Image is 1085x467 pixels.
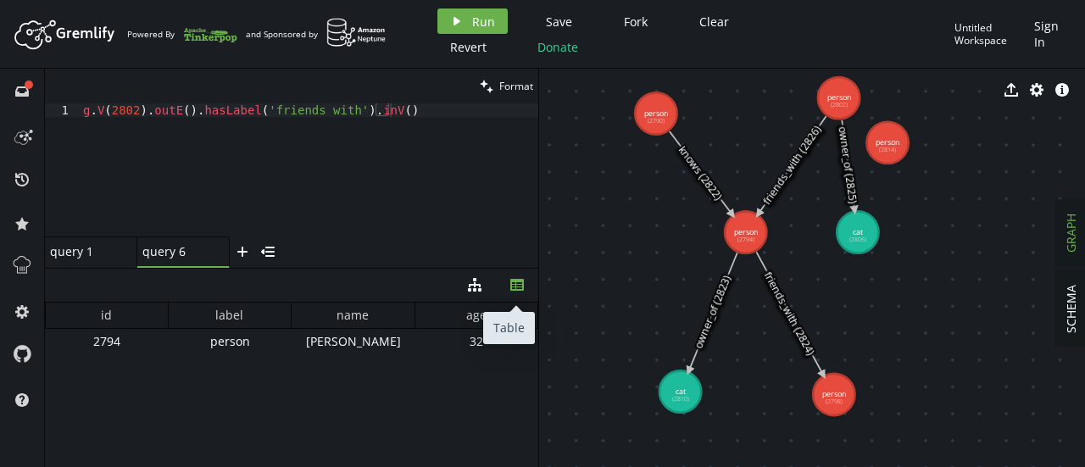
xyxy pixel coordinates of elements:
div: 1 [45,103,80,117]
tspan: person [876,137,899,147]
span: Format [499,79,533,93]
button: Run [437,8,508,34]
tspan: (2794) [737,235,754,243]
span: SCHEMA [1063,285,1079,333]
span: Donate [537,39,578,55]
div: Table [483,312,535,344]
div: 2794 [45,329,169,354]
button: Clear [687,8,742,34]
span: Fork [624,14,648,30]
div: Toggle SortBy [415,303,539,329]
button: Format [475,69,538,103]
tspan: person [644,108,668,119]
tspan: (2814) [879,145,896,153]
tspan: (2806) [849,235,866,243]
button: Donate [525,34,591,59]
button: Save [533,8,585,34]
tspan: (2790) [648,116,665,125]
span: query 6 [142,244,210,259]
div: and Sponsored by [246,18,387,50]
button: Sign In [1026,8,1072,59]
tspan: (2810) [672,394,689,403]
div: Toggle SortBy [169,303,292,329]
div: person [169,329,292,354]
span: query 1 [50,244,118,259]
div: Toggle SortBy [292,303,415,329]
span: Clear [699,14,729,30]
tspan: (2798) [826,397,843,405]
tspan: cat [676,386,686,397]
span: Revert [450,39,487,55]
div: [PERSON_NAME] [292,329,415,354]
tspan: person [734,227,758,237]
div: Untitled Workspace [954,21,1026,47]
div: Toggle SortBy [45,303,169,329]
tspan: cat [853,227,863,237]
span: Run [472,14,495,30]
span: Sign In [1034,18,1064,50]
img: AWS Neptune [326,18,387,47]
span: Save [546,14,572,30]
div: 32 [415,329,539,354]
button: Fork [610,8,661,34]
button: Revert [437,34,499,59]
span: GRAPH [1063,214,1079,253]
div: Powered By [127,19,237,49]
tspan: person [822,389,846,399]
